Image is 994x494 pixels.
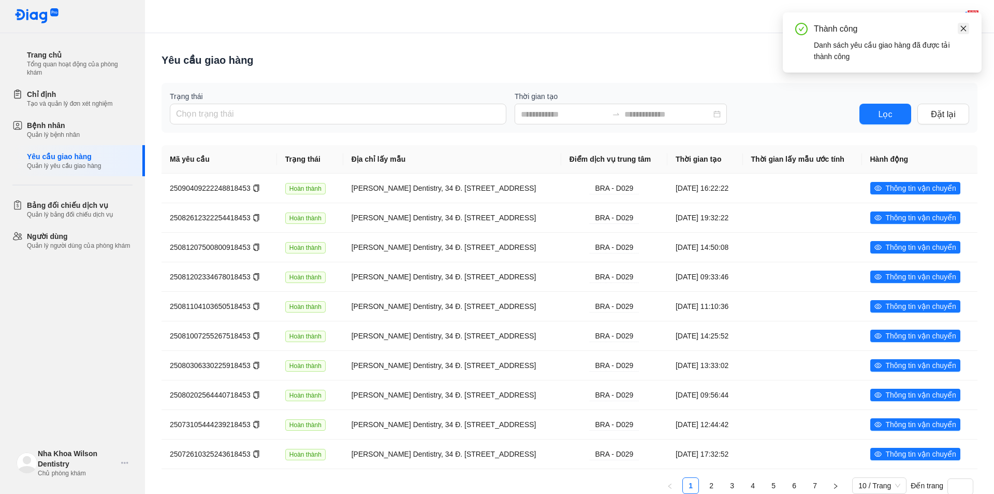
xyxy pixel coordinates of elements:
[170,301,269,312] div: 25081104103650518453
[352,271,553,283] div: [PERSON_NAME] Dentistry, 34 Đ. [STREET_ADDRESS]
[667,262,743,291] td: [DATE] 09:33:46
[911,477,977,494] div: Đến trang
[874,362,882,369] span: eye
[612,110,620,118] span: swap-right
[253,450,260,458] span: copy
[832,483,839,489] span: right
[170,271,269,283] div: 25081202334678018453
[170,330,269,342] div: 25081007255267518453
[253,244,260,251] span: copy
[874,214,882,221] span: eye
[27,120,80,131] div: Bệnh nhân
[27,162,101,170] div: Quản lý yêu cầu giao hàng
[870,300,960,313] button: eyeThông tin vận chuyển
[886,448,956,460] span: Thông tin vận chuyển
[667,410,743,439] td: [DATE] 12:44:42
[285,213,326,224] span: Hoàn thành
[874,244,882,251] span: eye
[352,301,553,312] div: [PERSON_NAME] Dentistry, 34 Đ. [STREET_ADDRESS]
[590,330,639,342] div: BRA - D029
[886,330,956,342] span: Thông tin vận chuyển
[682,477,699,494] li: 1
[590,360,639,372] div: BRA - D029
[170,242,269,253] div: 25081207500800918453
[886,360,956,371] span: Thông tin vận chuyển
[590,212,639,224] div: BRA - D029
[38,448,117,469] div: Nha Khoa Wilson Dentistry
[352,182,553,194] div: [PERSON_NAME] Dentistry, 34 Đ. [STREET_ADDRESS]
[886,301,956,312] span: Thông tin vận chuyển
[253,421,260,428] span: copy
[667,321,743,350] td: [DATE] 14:25:52
[886,212,956,223] span: Thông tin vận chuyển
[765,477,782,494] li: 5
[590,448,639,460] div: BRA - D029
[814,39,969,62] div: Danh sách yêu cầu giao hàng đã được tải thành công
[874,303,882,310] span: eye
[743,145,862,174] th: Thời gian lấy mẫu ước tính
[561,145,667,174] th: Điểm dịch vụ trung tâm
[874,391,882,399] span: eye
[858,478,900,493] span: 10 / Trang
[870,330,960,342] button: eyeThông tin vận chuyển
[27,231,130,242] div: Người dùng
[17,453,37,473] img: logo
[590,419,639,431] div: BRA - D029
[667,439,743,469] td: [DATE] 17:32:52
[352,389,553,401] div: [PERSON_NAME] Dentistry, 34 Đ. [STREET_ADDRESS]
[874,185,882,192] span: eye
[886,271,956,283] span: Thông tin vận chuyển
[27,100,112,108] div: Tạo và quản lý đơn xét nghiệm
[724,478,740,493] a: 3
[285,183,326,194] span: Hoàn thành
[917,104,969,124] button: Đặt lại
[807,478,823,493] a: 7
[745,478,761,493] a: 4
[807,477,823,494] li: 7
[795,23,808,35] span: check-circle
[253,273,260,280] span: copy
[352,330,553,342] div: [PERSON_NAME] Dentistry, 34 Đ. [STREET_ADDRESS]
[253,214,260,221] span: copy
[352,448,553,460] div: [PERSON_NAME] Dentistry, 34 Đ. [STREET_ADDRESS]
[27,50,133,60] div: Trang chủ
[352,242,553,253] div: [PERSON_NAME] Dentistry, 34 Đ. [STREET_ADDRESS]
[343,145,561,174] th: Địa chỉ lấy mẫu
[667,350,743,380] td: [DATE] 13:33:02
[870,418,960,431] button: eyeThông tin vận chuyển
[27,131,80,139] div: Quản lý bệnh nhân
[352,360,553,371] div: [PERSON_NAME] Dentistry, 34 Đ. [STREET_ADDRESS]
[170,182,269,194] div: 25090409222248818453
[170,389,269,401] div: 25080202564440718453
[886,419,956,430] span: Thông tin vận chuyển
[870,182,960,194] button: eyeThông tin vận chuyển
[786,477,802,494] li: 6
[703,477,720,494] li: 2
[285,331,326,342] span: Hoàn thành
[886,182,956,194] span: Thông tin vận chuyển
[667,174,743,203] td: [DATE] 16:22:22
[253,303,260,310] span: copy
[667,232,743,262] td: [DATE] 14:50:08
[704,478,719,493] a: 2
[874,273,882,280] span: eye
[870,389,960,401] button: eyeThông tin vận chuyển
[886,389,956,401] span: Thông tin vận chuyển
[590,301,639,313] div: BRA - D029
[960,25,967,32] span: close
[162,53,254,67] div: Yêu cầu giao hàng
[766,478,781,493] a: 5
[352,419,553,430] div: [PERSON_NAME] Dentistry, 34 Đ. [STREET_ADDRESS]
[662,477,678,494] li: Trang Trước
[814,23,969,35] div: Thành công
[827,477,844,494] button: right
[285,419,326,431] span: Hoàn thành
[27,200,113,210] div: Bảng đối chiếu dịch vụ
[170,91,506,102] label: Trạng thái
[786,478,802,493] a: 6
[27,60,133,77] div: Tổng quan hoạt động của phòng khám
[285,390,326,401] span: Hoàn thành
[874,421,882,428] span: eye
[27,89,112,100] div: Chỉ định
[590,271,639,283] div: BRA - D029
